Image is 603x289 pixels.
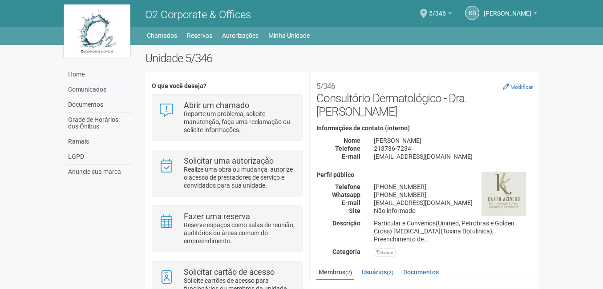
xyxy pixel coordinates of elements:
a: Documentos [66,97,132,112]
strong: Fazer uma reserva [184,212,250,221]
a: Reservas [187,29,212,42]
small: (2) [345,269,352,276]
strong: Nome [344,137,360,144]
a: Comunicados [66,82,132,97]
small: (2) [387,269,393,276]
a: Minha Unidade [268,29,310,42]
strong: Abrir um chamado [184,100,249,110]
a: Grade de Horários dos Ônibus [66,112,132,134]
strong: Whatsapp [332,191,360,198]
img: business.png [482,172,526,216]
strong: Solicitar uma autorização [184,156,274,165]
h2: Consultório Dermatológico - Dra. [PERSON_NAME] [316,78,533,118]
a: LGPD [66,149,132,165]
a: Fazer uma reserva Reserve espaços como salas de reunião, auditórios ou áreas comum do empreendime... [159,213,295,245]
div: [PERSON_NAME] [367,136,539,144]
a: Ramais [66,134,132,149]
a: Documentos [401,265,441,279]
a: Solicitar uma autorização Realize uma obra ou mudança, autorize o acesso de prestadores de serviç... [159,157,295,189]
a: Anuncie sua marca [66,165,132,179]
strong: Telefone [335,145,360,152]
strong: Descrição [332,220,360,227]
span: O2 Corporate & Offices [145,8,251,21]
div: [PHONE_NUMBER] [367,183,539,191]
div: [EMAIL_ADDRESS][DOMAIN_NAME] [367,153,539,161]
small: 5/346 [316,82,335,91]
h4: Perfil público [316,172,533,178]
strong: E-mail [342,153,360,160]
div: Particular e Convênios(Unimed, Petrobras e Golden Cross) [MEDICAL_DATA](Toxina Botulínica), Preen... [367,219,539,243]
a: Membros(2) [316,265,354,280]
div: [EMAIL_ADDRESS][DOMAIN_NAME] [367,199,539,207]
a: Usuários(2) [360,265,396,279]
strong: Categoria [332,248,360,255]
a: Modificar [503,83,533,90]
a: 5/346 [429,11,452,18]
a: KG [465,6,479,20]
strong: Solicitar cartão de acesso [184,267,275,277]
strong: Site [349,207,360,214]
small: Modificar [510,84,533,90]
strong: E-mail [342,199,360,206]
a: Abrir um chamado Reporte um problema, solicite manutenção, faça uma reclamação ou solicite inform... [159,101,295,134]
p: Reporte um problema, solicite manutenção, faça uma reclamação ou solicite informações. [184,110,295,134]
p: Reserve espaços como salas de reunião, auditórios ou áreas comum do empreendimento. [184,221,295,245]
h4: Informações de contato (interno) [316,125,533,132]
div: Não informado [367,207,539,215]
p: Realize uma obra ou mudança, autorize o acesso de prestadores de serviço e convidados para sua un... [184,165,295,189]
strong: Telefone [335,183,360,190]
span: 5/346 [429,1,446,17]
a: Home [66,67,132,82]
span: Karen Grace Pena de Azevedo [484,1,531,17]
div: Saúde [374,248,396,257]
img: logo.jpg [64,4,130,58]
div: 213736-7234 [367,144,539,153]
a: [PERSON_NAME] [484,11,537,18]
h2: Unidade 5/346 [145,52,540,65]
a: Autorizações [222,29,259,42]
div: [PHONE_NUMBER] [367,191,539,199]
a: Chamados [147,29,177,42]
h4: O que você deseja? [152,83,303,89]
